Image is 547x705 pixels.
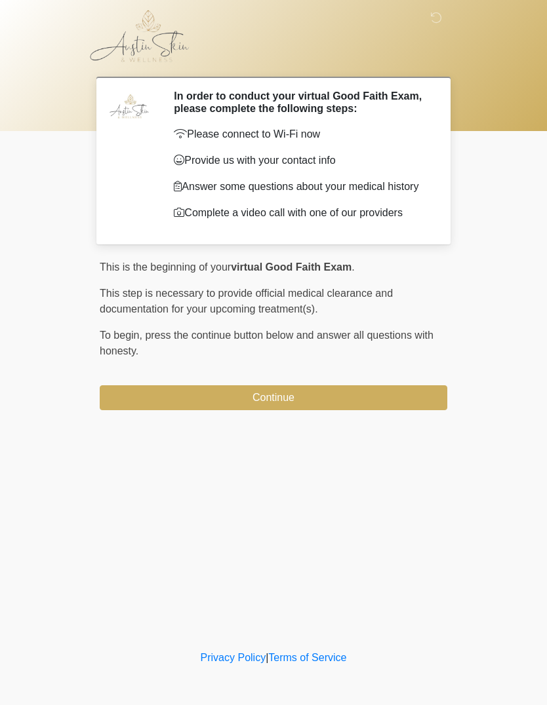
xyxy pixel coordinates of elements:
[100,385,447,410] button: Continue
[100,288,393,314] span: This step is necessary to provide official medical clearance and documentation for your upcoming ...
[266,652,268,663] a: |
[100,330,434,356] span: press the continue button below and answer all questions with honesty.
[231,261,352,273] strong: virtual Good Faith Exam
[87,10,203,62] img: Austin Skin & Wellness Logo
[100,330,145,341] span: To begin,
[174,153,428,168] p: Provide us with your contact info
[201,652,266,663] a: Privacy Policy
[268,652,346,663] a: Terms of Service
[352,261,354,273] span: .
[174,205,428,221] p: Complete a video call with one of our providers
[100,261,231,273] span: This is the beginning of your
[174,126,428,142] p: Please connect to Wi-Fi now
[174,179,428,195] p: Answer some questions about your medical history
[174,90,428,115] h2: In order to conduct your virtual Good Faith Exam, please complete the following steps:
[110,90,149,129] img: Agent Avatar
